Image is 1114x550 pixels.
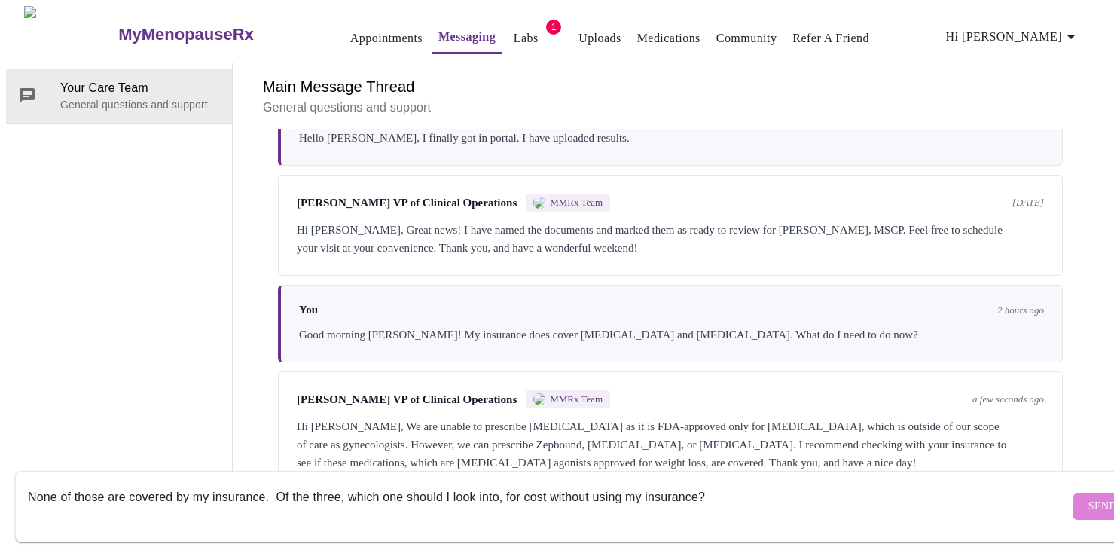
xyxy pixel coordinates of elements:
[637,28,700,49] a: Medications
[117,8,314,61] a: MyMenopauseRx
[997,304,1044,316] span: 2 hours ago
[344,23,429,53] button: Appointments
[263,99,1078,117] p: General questions and support
[297,221,1044,257] div: Hi [PERSON_NAME], Great news! I have named the documents and marked them as ready to review for [...
[299,129,1044,147] div: Hello [PERSON_NAME], I finally got in portal. I have uploaded results.
[60,79,220,97] span: Your Care Team
[572,23,627,53] button: Uploads
[297,417,1044,472] div: Hi [PERSON_NAME], We are unable to prescribe [MEDICAL_DATA] as it is FDA-approved only for [MEDIC...
[28,482,1070,530] textarea: Send a message about your appointment
[631,23,707,53] button: Medications
[263,75,1078,99] h6: Main Message Thread
[940,22,1086,52] button: Hi [PERSON_NAME]
[546,20,561,35] span: 1
[946,26,1080,47] span: Hi [PERSON_NAME]
[24,6,117,63] img: MyMenopauseRx Logo
[792,28,869,49] a: Refer a Friend
[716,28,777,49] a: Community
[786,23,875,53] button: Refer a Friend
[350,28,423,49] a: Appointments
[502,23,550,53] button: Labs
[60,97,220,112] p: General questions and support
[1012,197,1044,209] span: [DATE]
[299,325,1044,344] div: Good morning [PERSON_NAME]! My insurance does cover [MEDICAL_DATA] and [MEDICAL_DATA]. What do I ...
[297,393,517,406] span: [PERSON_NAME] VP of Clinical Operations
[297,197,517,209] span: [PERSON_NAME] VP of Clinical Operations
[550,197,603,209] span: MMRx Team
[438,26,496,47] a: Messaging
[432,22,502,54] button: Messaging
[533,197,545,209] img: MMRX
[533,393,545,405] img: MMRX
[118,25,254,44] h3: MyMenopauseRx
[514,28,539,49] a: Labs
[578,28,621,49] a: Uploads
[6,69,232,123] div: Your Care TeamGeneral questions and support
[299,304,318,316] span: You
[710,23,783,53] button: Community
[972,393,1044,405] span: a few seconds ago
[550,393,603,405] span: MMRx Team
